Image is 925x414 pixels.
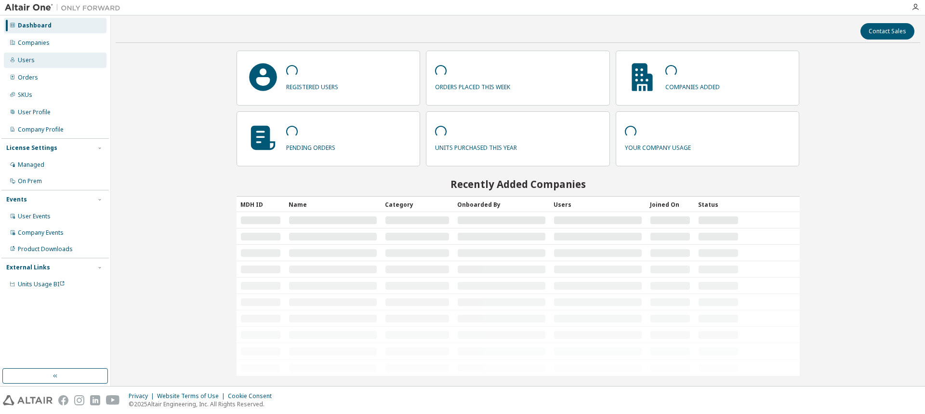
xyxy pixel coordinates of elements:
button: Contact Sales [860,23,914,40]
div: Companies [18,39,50,47]
div: User Events [18,213,51,220]
div: Dashboard [18,22,52,29]
img: facebook.svg [58,395,68,405]
img: youtube.svg [106,395,120,405]
div: Joined On [650,197,690,212]
div: Status [698,197,739,212]
p: pending orders [286,141,335,152]
div: Website Terms of Use [157,392,228,400]
h2: Recently Added Companies [237,178,800,190]
div: Company Events [18,229,64,237]
div: Category [385,197,449,212]
div: Users [18,56,35,64]
span: Units Usage BI [18,280,65,288]
div: Onboarded By [457,197,546,212]
div: Privacy [129,392,157,400]
div: External Links [6,264,50,271]
div: Name [289,197,377,212]
p: units purchased this year [435,141,517,152]
div: Product Downloads [18,245,73,253]
p: registered users [286,80,338,91]
div: MDH ID [240,197,281,212]
p: your company usage [625,141,691,152]
div: On Prem [18,177,42,185]
img: instagram.svg [74,395,84,405]
div: User Profile [18,108,51,116]
p: orders placed this week [435,80,510,91]
div: License Settings [6,144,57,152]
div: Orders [18,74,38,81]
p: © 2025 Altair Engineering, Inc. All Rights Reserved. [129,400,277,408]
div: Users [554,197,642,212]
img: altair_logo.svg [3,395,53,405]
p: companies added [665,80,720,91]
div: Events [6,196,27,203]
div: Managed [18,161,44,169]
div: Cookie Consent [228,392,277,400]
img: Altair One [5,3,125,13]
img: linkedin.svg [90,395,100,405]
div: SKUs [18,91,32,99]
div: Company Profile [18,126,64,134]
